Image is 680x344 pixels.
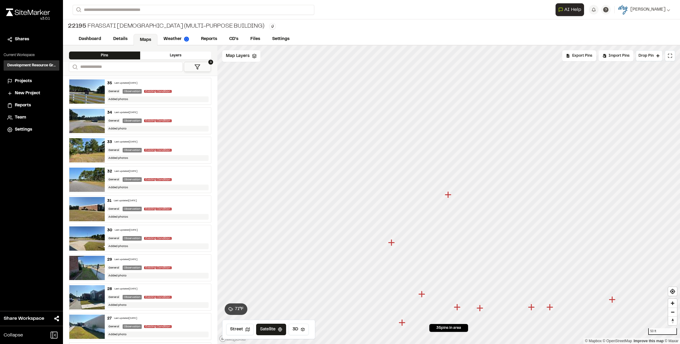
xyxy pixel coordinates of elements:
div: Observation [123,324,142,329]
div: Observation [123,89,142,94]
div: Added photo [107,273,209,279]
img: file [69,197,105,221]
span: Existing Condition [144,208,172,210]
div: 31 [107,198,111,204]
div: Map marker [418,290,426,298]
div: 33 [107,139,112,145]
div: Last updated [DATE] [114,258,137,262]
div: Last updated [DATE] [114,140,137,144]
div: Added photos [107,243,209,249]
div: Map marker [398,319,406,327]
img: file [69,226,105,251]
span: Reset bearing to north [668,317,677,325]
div: Last updated [DATE] [114,317,137,320]
img: User [618,5,628,15]
div: Map marker [454,303,461,311]
div: General [107,295,120,299]
a: Details [107,33,134,45]
span: [PERSON_NAME] [630,6,665,13]
div: Observation [123,236,142,241]
div: General [107,177,120,182]
div: 50 ft [648,328,677,335]
a: Reports [7,102,56,109]
div: General [107,148,120,152]
button: [PERSON_NAME] [618,5,670,15]
img: file [69,285,105,309]
span: 1 [208,60,213,65]
div: General [107,324,120,329]
div: 35 [107,81,112,86]
button: Find my location [668,287,677,296]
div: 28 [107,286,112,292]
button: 3D [289,324,309,335]
a: New Project [7,90,56,97]
div: Added photo [107,302,209,308]
button: Drop Pin [636,50,662,61]
a: Settings [7,126,56,133]
span: Existing Condition [144,178,172,181]
img: file [69,168,105,192]
div: Map marker [609,296,616,304]
a: Shares [7,36,56,43]
div: Open AI Assistant [556,3,586,16]
div: 32 [107,169,112,174]
span: Shares [15,36,29,43]
div: Layers [140,52,211,59]
div: 30 [107,228,112,233]
a: Team [7,114,56,121]
a: Maxar [665,339,678,343]
span: Existing Condition [144,325,172,328]
a: Projects [7,78,56,85]
div: Last updated [DATE] [115,229,138,232]
div: Last updated [DATE] [114,170,137,173]
button: 71°F [225,303,247,315]
span: Existing Condition [144,266,172,269]
p: Current Workspace [4,52,59,58]
div: Import Pins into your project [599,50,633,61]
div: Observation [123,207,142,211]
div: Last updated [DATE] [114,82,137,85]
span: Existing Condition [144,296,172,299]
div: Last updated [DATE] [114,287,137,291]
span: Existing Condition [144,119,172,122]
div: Observation [123,148,142,152]
a: Weather [157,33,195,45]
a: Files [244,33,266,45]
img: precipai.png [184,37,189,42]
span: 22195 [68,22,86,31]
div: Last updated [DATE] [114,199,137,203]
button: Zoom out [668,308,677,316]
div: Observation [123,177,142,182]
div: Added photos [107,214,209,220]
div: Last updated [DATE] [114,111,137,115]
div: Observation [123,295,142,299]
span: Settings [15,126,32,133]
span: Team [15,114,26,121]
div: Added photos [107,185,209,190]
div: 27 [107,316,112,321]
div: Added photo [107,126,209,132]
span: Share Workspace [4,315,44,322]
div: Added photos [107,155,209,161]
div: Oh geez...please don't... [6,16,50,22]
img: file [69,109,105,133]
button: Street [226,324,254,335]
span: Existing Condition [144,149,172,152]
span: Reports [15,102,31,109]
span: 71 ° F [235,306,244,312]
div: General [107,207,120,211]
a: Dashboard [73,33,107,45]
button: Edit Tags [269,23,276,30]
span: Zoom in [668,299,677,308]
div: Map marker [388,239,396,247]
div: Map marker [528,303,536,311]
div: Added photo [107,332,209,337]
a: Settings [266,33,295,45]
button: Search [73,5,84,15]
span: Existing Condition [144,90,172,93]
a: Mapbox logo [219,335,246,342]
div: Pins [69,52,140,59]
div: General [107,119,120,123]
span: Import Pins [609,53,629,58]
div: 34 [107,110,112,115]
